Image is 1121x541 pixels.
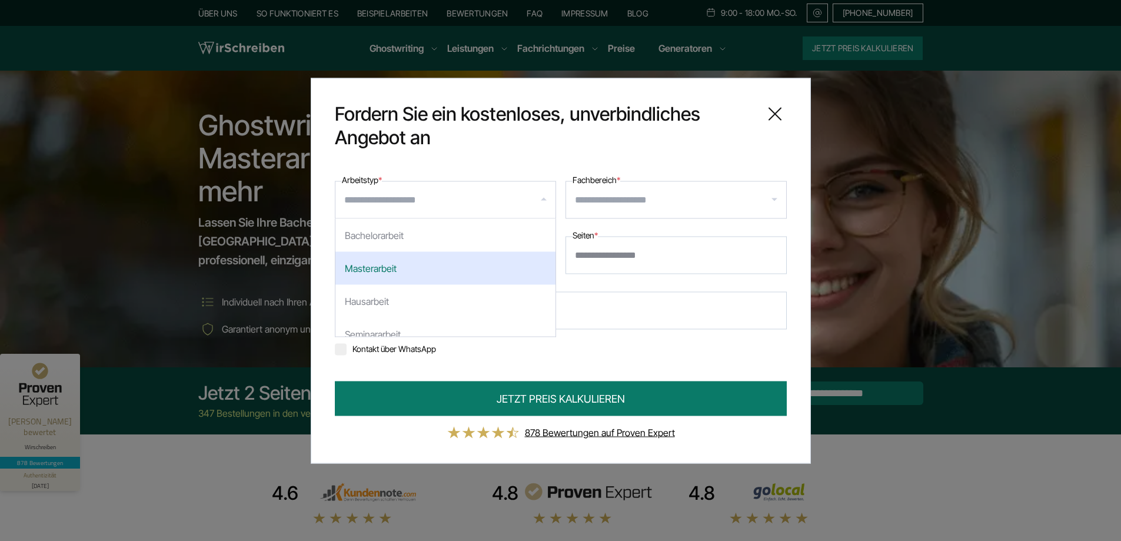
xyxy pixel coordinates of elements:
label: Seiten [573,228,598,242]
div: Bachelorarbeit [335,218,555,251]
span: Fordern Sie ein kostenloses, unverbindliches Angebot an [335,102,754,149]
span: JETZT PREIS KALKULIEREN [497,390,625,406]
button: JETZT PREIS KALKULIEREN [335,381,787,416]
div: Seminararbeit [335,317,555,350]
div: Hausarbeit [335,284,555,317]
label: Kontakt über WhatsApp [335,343,436,353]
div: Masterarbeit [335,251,555,284]
label: Fachbereich [573,172,620,187]
label: Arbeitstyp [342,172,382,187]
a: 878 Bewertungen auf Proven Expert [525,426,675,438]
